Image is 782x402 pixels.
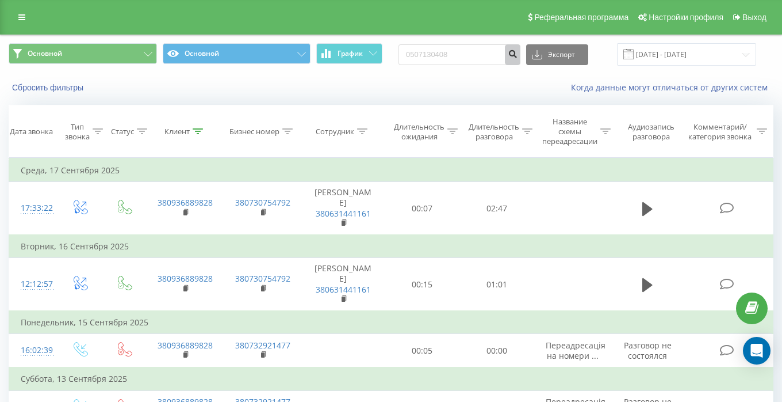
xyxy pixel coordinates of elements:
div: Бизнес номер [229,127,279,136]
div: Длительность разговора [469,122,519,142]
td: 00:00 [459,334,534,368]
a: 380936889828 [158,197,213,208]
input: Поиск по номеру [398,44,520,65]
button: Сбросить фильтры [9,82,89,93]
span: Выход [742,13,766,22]
a: 380631441161 [316,284,371,295]
div: Комментарий/категория звонка [687,122,754,142]
span: Разговор не состоялся [624,340,672,361]
td: [PERSON_NAME] [301,182,385,235]
div: Название схемы переадресации [542,117,597,146]
div: Дата звонка [10,127,53,136]
div: 16:02:39 [21,339,45,362]
span: Реферальная программа [534,13,628,22]
td: 02:47 [459,182,534,235]
button: Основной [163,43,311,64]
td: Суббота, 13 Сентября 2025 [9,367,773,390]
div: Длительность ожидания [394,122,444,142]
td: Среда, 17 Сентября 2025 [9,159,773,182]
a: 380730754792 [235,273,290,284]
button: Экспорт [526,44,588,65]
td: Понедельник, 15 Сентября 2025 [9,311,773,334]
span: Основной [28,49,62,58]
a: 380631441161 [316,208,371,219]
td: 00:07 [385,182,459,235]
span: Настройки профиля [649,13,723,22]
td: 00:05 [385,334,459,368]
div: Статус [111,127,134,136]
td: 00:15 [385,258,459,311]
div: 12:12:57 [21,273,45,295]
a: 380936889828 [158,340,213,351]
td: 01:01 [459,258,534,311]
button: График [316,43,382,64]
a: 380936889828 [158,273,213,284]
div: Аудиозапись разговора [622,122,681,142]
div: Сотрудник [316,127,354,136]
div: Тип звонка [65,122,90,142]
a: 380730754792 [235,197,290,208]
div: Клиент [164,127,190,136]
span: График [338,50,363,58]
td: Вторник, 16 Сентября 2025 [9,235,773,258]
button: Основной [9,43,157,64]
a: 380732921477 [235,340,290,351]
div: 17:33:22 [21,197,45,219]
a: Когда данные могут отличаться от других систем [571,82,773,93]
span: Переадресація на номери ... [546,340,605,361]
td: [PERSON_NAME] [301,258,385,311]
div: Open Intercom Messenger [743,337,770,365]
